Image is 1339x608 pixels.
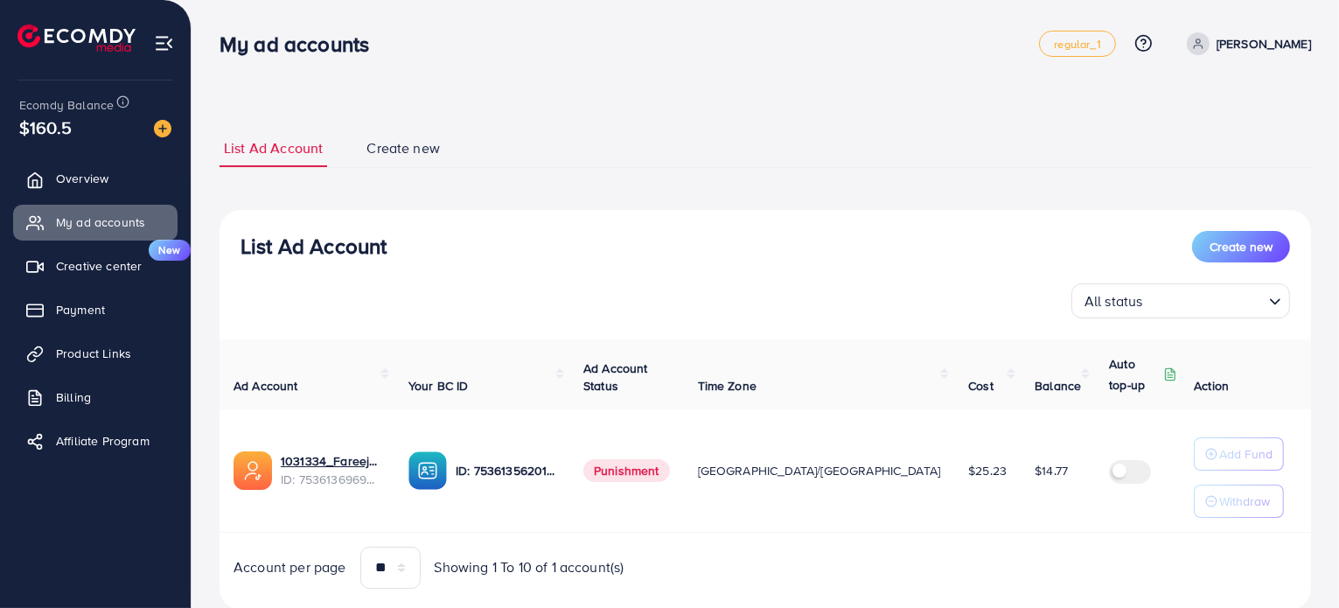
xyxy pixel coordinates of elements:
span: Balance [1035,377,1081,395]
a: Payment [13,292,178,327]
span: Ecomdy Balance [19,96,114,114]
span: All status [1081,289,1147,314]
p: ID: 7536135620151410689 [456,460,555,481]
iframe: Chat [1265,529,1326,595]
span: $160.5 [19,115,72,140]
a: regular_1 [1039,31,1115,57]
span: Create new [1210,238,1273,255]
span: Your BC ID [408,377,469,395]
img: ic-ba-acc.ded83a64.svg [408,451,447,490]
span: Billing [56,388,91,406]
p: Withdraw [1219,491,1270,512]
span: $14.77 [1035,462,1068,479]
h3: My ad accounts [220,31,383,57]
span: Creative center [56,257,142,275]
span: New [149,240,191,261]
a: Product Links [13,336,178,371]
span: Account per page [234,557,346,577]
p: [PERSON_NAME] [1217,33,1311,54]
h3: List Ad Account [241,234,387,259]
a: Overview [13,161,178,196]
img: ic-ads-acc.e4c84228.svg [234,451,272,490]
span: Product Links [56,345,131,362]
span: regular_1 [1054,38,1100,50]
img: image [154,120,171,137]
span: ID: 7536136969896263688 [281,471,380,488]
div: Search for option [1071,283,1290,318]
a: Affiliate Program [13,423,178,458]
span: Cost [968,377,994,395]
button: Create new [1192,231,1290,262]
p: Add Fund [1219,444,1273,465]
a: 1031334_Fareejewels_1754643759783 [281,452,380,470]
span: My ad accounts [56,213,145,231]
span: Payment [56,301,105,318]
input: Search for option [1148,285,1262,314]
span: Action [1194,377,1229,395]
span: Punishment [583,459,670,482]
img: menu [154,33,174,53]
a: My ad accounts [13,205,178,240]
span: List Ad Account [224,138,323,158]
span: Ad Account [234,377,298,395]
a: Creative centerNew [13,248,178,283]
a: Billing [13,380,178,415]
div: <span class='underline'>1031334_Fareejewels_1754643759783</span></br>7536136969896263688 [281,452,380,488]
button: Withdraw [1194,485,1284,518]
button: Add Fund [1194,437,1284,471]
span: $25.23 [968,462,1007,479]
span: Affiliate Program [56,432,150,450]
span: Create new [366,138,440,158]
span: Showing 1 To 10 of 1 account(s) [435,557,624,577]
img: logo [17,24,136,52]
span: Time Zone [698,377,757,395]
p: Auto top-up [1109,353,1160,395]
span: Ad Account Status [583,360,648,395]
span: Overview [56,170,108,187]
span: [GEOGRAPHIC_DATA]/[GEOGRAPHIC_DATA] [698,462,941,479]
a: [PERSON_NAME] [1180,32,1311,55]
